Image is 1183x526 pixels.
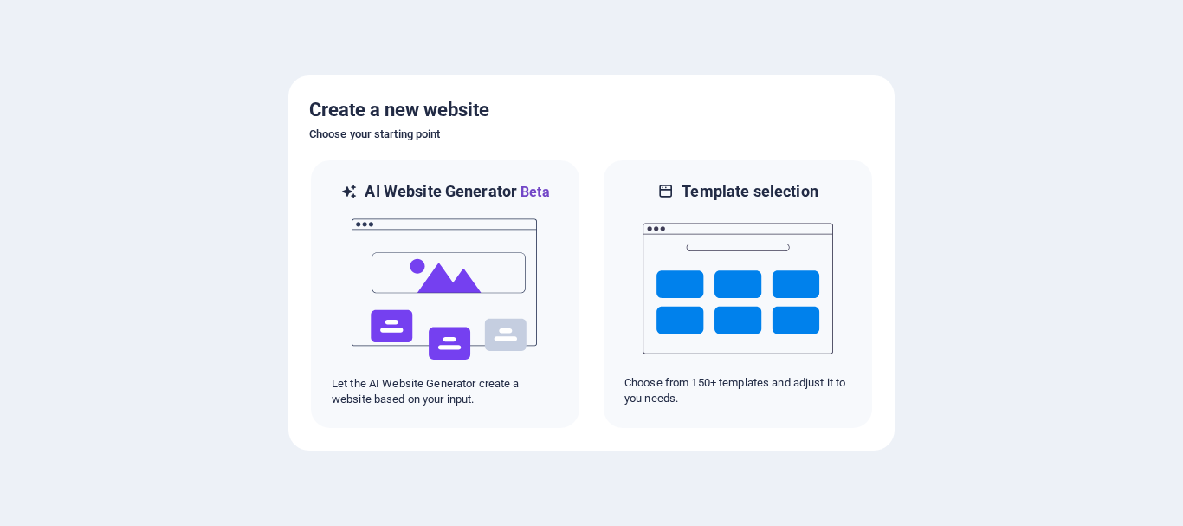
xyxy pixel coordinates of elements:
[624,375,851,406] p: Choose from 150+ templates and adjust it to you needs.
[309,96,874,124] h5: Create a new website
[309,159,581,430] div: AI Website GeneratorBetaaiLet the AI Website Generator create a website based on your input.
[350,203,540,376] img: ai
[332,376,559,407] p: Let the AI Website Generator create a website based on your input.
[602,159,874,430] div: Template selectionChoose from 150+ templates and adjust it to you needs.
[682,181,818,202] h6: Template selection
[365,181,549,203] h6: AI Website Generator
[517,184,550,200] span: Beta
[309,124,874,145] h6: Choose your starting point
